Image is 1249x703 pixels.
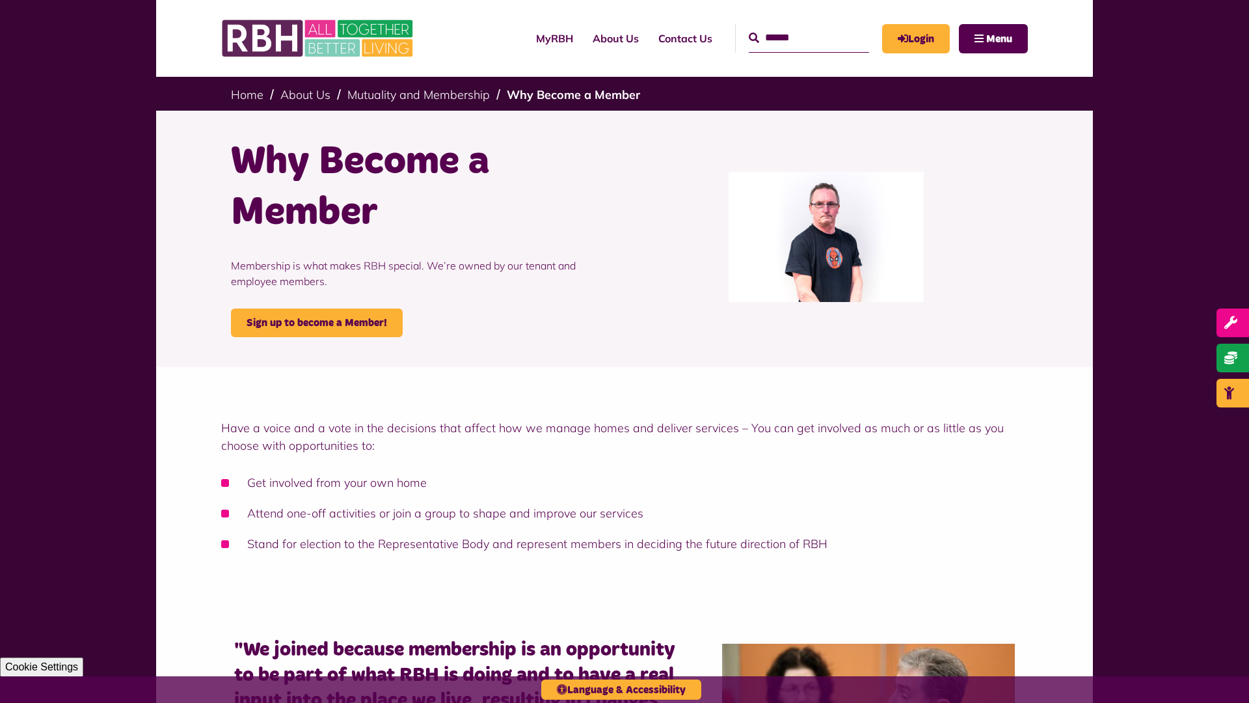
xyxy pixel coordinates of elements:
[583,21,649,56] a: About Us
[986,34,1012,44] span: Menu
[882,24,950,53] a: MyRBH
[526,21,583,56] a: MyRBH
[1190,644,1249,703] iframe: Netcall Web Assistant for live chat
[729,172,924,302] img: Butterworth, Andy (1)
[541,680,701,700] button: Language & Accessibility
[649,21,722,56] a: Contact Us
[280,87,330,102] a: About Us
[231,238,615,309] p: Membership is what makes RBH special. We’re owned by our tenant and employee members.
[221,474,1028,491] li: Get involved from your own home
[231,87,263,102] a: Home
[231,137,615,238] h1: Why Become a Member
[221,535,1028,553] li: Stand for election to the Representative Body and represent members in deciding the future direct...
[507,87,640,102] a: Why Become a Member
[959,24,1028,53] button: Navigation
[347,87,490,102] a: Mutuality and Membership
[221,419,1028,454] p: Have a voice and a vote in the decisions that affect how we manage homes and deliver services – Y...
[221,13,416,64] img: RBH
[231,309,403,337] a: Sign up to become a Member!
[221,504,1028,522] li: Attend one-off activities or join a group to shape and improve our services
